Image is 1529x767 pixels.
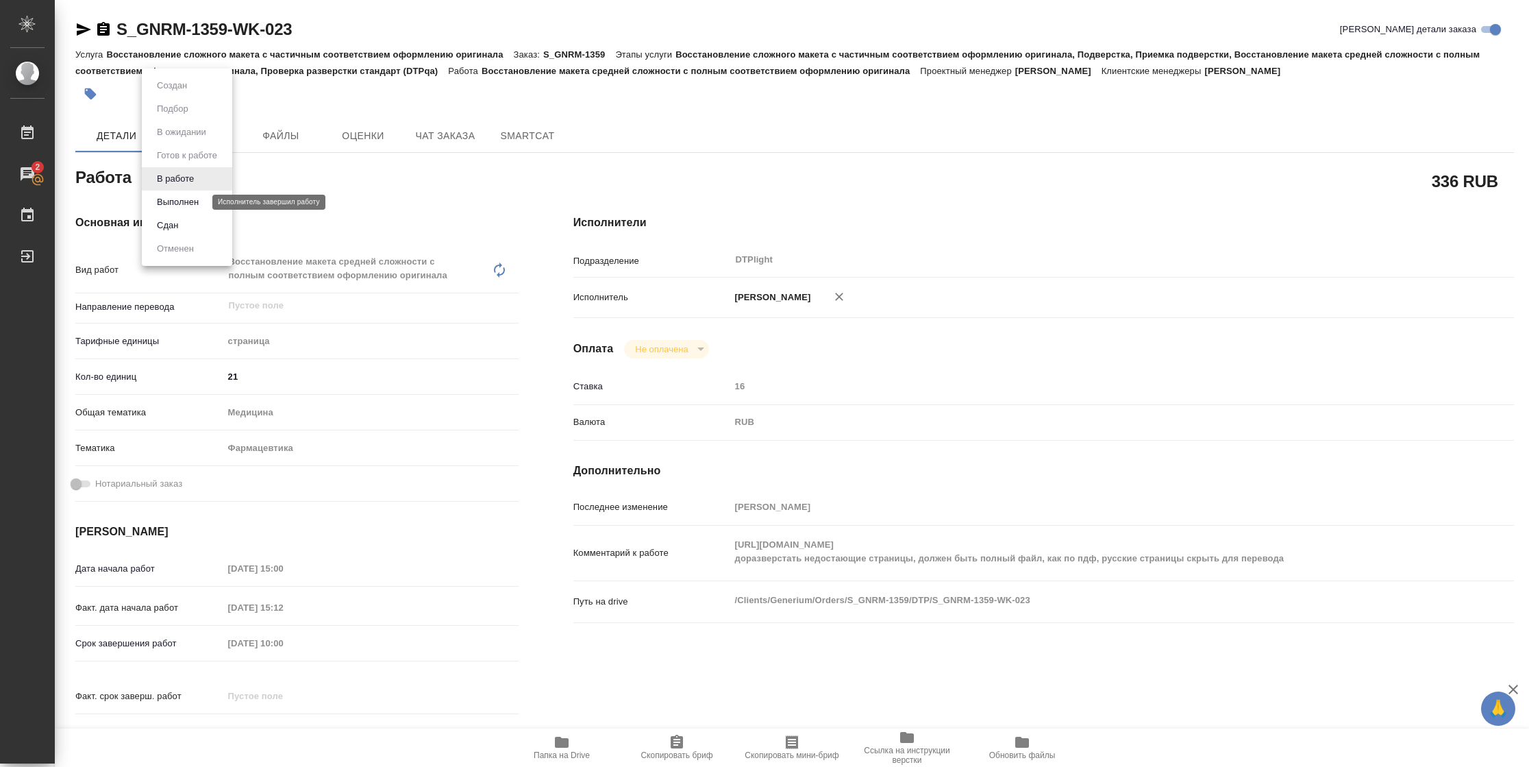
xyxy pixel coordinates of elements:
button: В ожидании [153,125,210,140]
button: В работе [153,171,198,186]
button: Выполнен [153,195,203,210]
button: Готов к работе [153,148,221,163]
button: Подбор [153,101,192,117]
button: Сдан [153,218,182,233]
button: Создан [153,78,191,93]
button: Отменен [153,241,198,256]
